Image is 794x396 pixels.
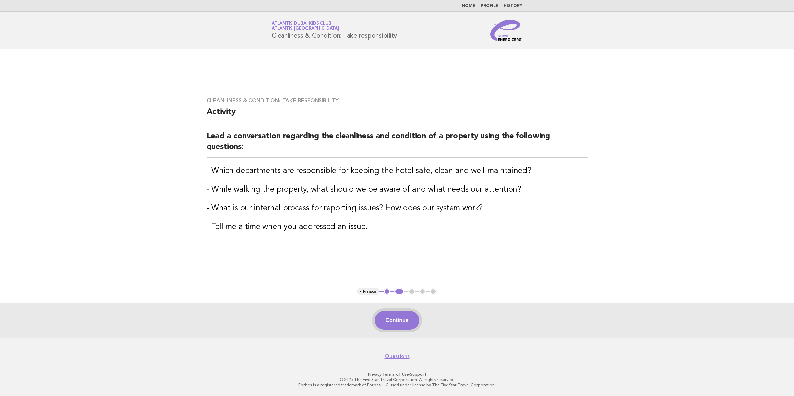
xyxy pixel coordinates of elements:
[207,131,588,158] h2: Lead a conversation regarding the cleanliness and condition of a property using the following que...
[382,372,409,377] a: Terms of Use
[357,288,379,295] button: < Previous
[368,372,381,377] a: Privacy
[384,288,390,295] button: 1
[394,288,404,295] button: 2
[207,184,588,195] h3: - While walking the property, what should we be aware of and what needs our attention?
[194,372,600,377] p: · ·
[207,166,588,176] h3: - Which departments are responsible for keeping the hotel safe, clean and well-maintained?
[462,4,475,8] a: Home
[481,4,498,8] a: Profile
[490,20,522,41] img: Service Energizers
[272,22,397,39] h1: Cleanliness & Condition: Take responsibility
[272,27,339,31] span: Atlantis [GEOGRAPHIC_DATA]
[194,377,600,382] p: © 2025 The Five Star Travel Corporation. All rights reserved.
[207,203,588,214] h3: - What is our internal process for reporting issues? How does our system work?
[207,97,588,104] h3: Cleanliness & Condition: Take responsibility
[410,372,426,377] a: Support
[207,107,588,123] h2: Activity
[194,382,600,388] p: Forbes is a registered trademark of Forbes LLC used under license by The Five Star Travel Corpora...
[375,311,419,330] button: Continue
[272,21,339,31] a: Atlantis Dubai Kids ClubAtlantis [GEOGRAPHIC_DATA]
[385,353,410,360] a: Questions
[207,222,588,232] h3: - Tell me a time when you addressed an issue.
[504,4,522,8] a: History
